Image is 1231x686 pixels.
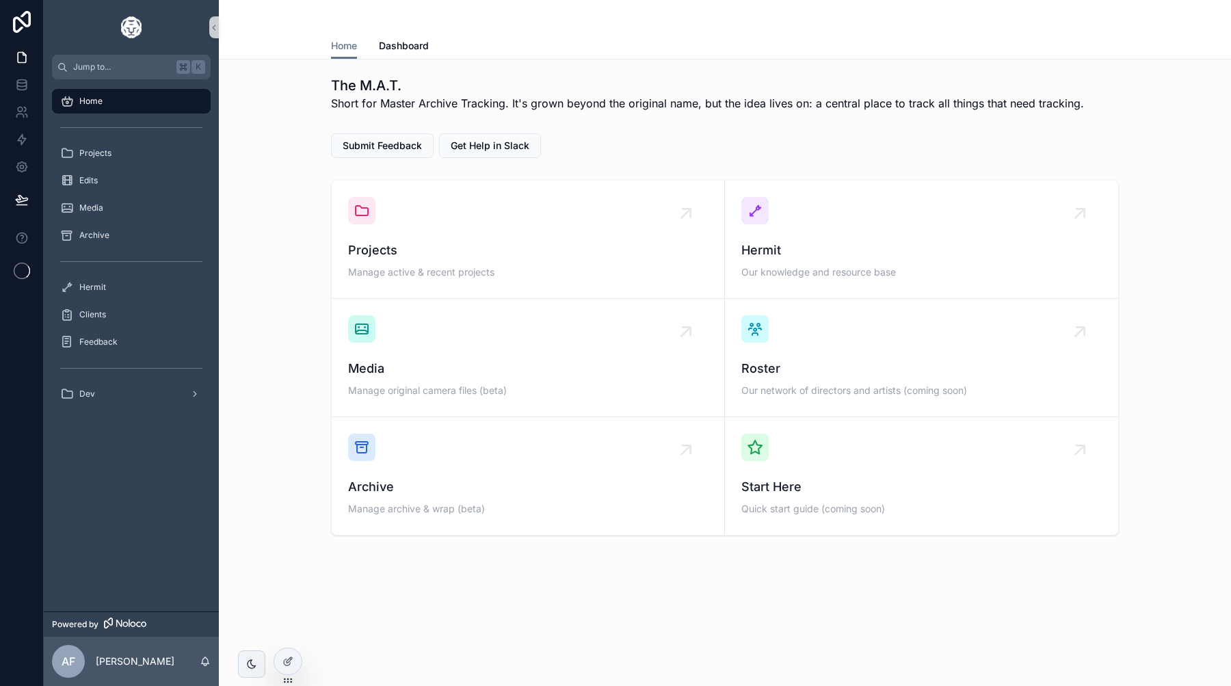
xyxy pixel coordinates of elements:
a: Edits [52,168,211,193]
span: Home [331,39,357,53]
span: Media [348,359,708,378]
span: K [193,62,204,72]
a: RosterOur network of directors and artists (coming soon) [725,299,1118,417]
span: Submit Feedback [343,139,422,153]
span: Edits [79,175,98,186]
a: Media [52,196,211,220]
span: Manage active & recent projects [348,265,708,279]
a: Home [52,89,211,114]
a: Home [331,34,357,60]
span: Media [79,202,103,213]
span: Hermit [79,282,106,293]
span: AF [62,653,75,670]
a: ProjectsManage active & recent projects [332,181,725,299]
span: Manage archive & wrap (beta) [348,502,708,516]
span: Start Here [741,477,1102,497]
span: Get Help in Slack [451,139,529,153]
a: Projects [52,141,211,166]
a: Feedback [52,330,211,354]
a: Start HereQuick start guide (coming soon) [725,417,1118,535]
span: Home [79,96,103,107]
span: Our network of directors and artists (coming soon) [741,384,1102,397]
a: Dev [52,382,211,406]
span: Powered by [52,619,98,630]
a: ArchiveManage archive & wrap (beta) [332,417,725,535]
a: Archive [52,223,211,248]
span: Archive [348,477,708,497]
span: Manage original camera files (beta) [348,384,708,397]
button: Get Help in Slack [439,133,541,158]
span: Archive [79,230,109,241]
span: Roster [741,359,1102,378]
span: Jump to... [73,62,171,72]
span: Dashboard [379,39,429,53]
a: Hermit [52,275,211,300]
span: Our knowledge and resource base [741,265,1102,279]
img: App logo [121,16,142,38]
a: Dashboard [379,34,429,61]
a: Powered by [44,611,219,637]
a: Clients [52,302,211,327]
span: Quick start guide (coming soon) [741,502,1102,516]
span: Feedback [79,337,118,347]
a: MediaManage original camera files (beta) [332,299,725,417]
button: Jump to...K [52,55,211,79]
span: Projects [348,241,708,260]
span: Clients [79,309,106,320]
span: Hermit [741,241,1102,260]
span: Projects [79,148,111,159]
h1: The M.A.T. [331,76,1084,95]
button: Submit Feedback [331,133,434,158]
span: Dev [79,388,95,399]
a: HermitOur knowledge and resource base [725,181,1118,299]
p: [PERSON_NAME] [96,655,174,668]
span: Short for Master Archive Tracking. It's grown beyond the original name, but the idea lives on: a ... [331,95,1084,111]
div: scrollable content [44,79,219,424]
